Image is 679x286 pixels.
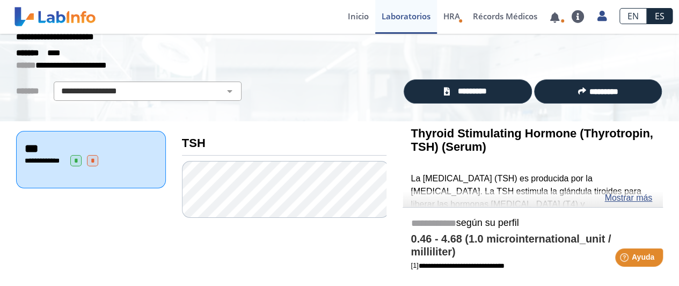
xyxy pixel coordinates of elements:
span: HRA [443,11,460,21]
iframe: Help widget launcher [583,244,667,274]
a: [1] [411,261,504,269]
h5: según su perfil [411,217,655,230]
a: ES [647,8,673,24]
b: TSH [182,136,206,150]
b: Thyroid Stimulating Hormone (Thyrotropin, TSH) (Serum) [411,127,653,153]
a: Mostrar más [604,192,652,204]
h4: 0.46 - 4.68 (1.0 microinternational_unit / milliliter) [411,233,655,259]
a: EN [619,8,647,24]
